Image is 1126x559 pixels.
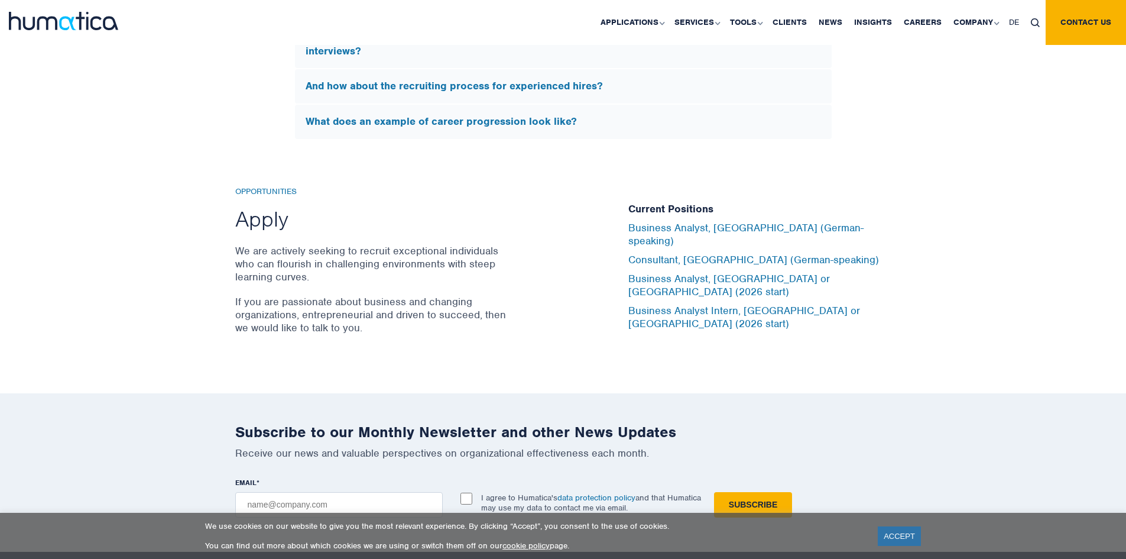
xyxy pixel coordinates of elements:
[235,478,257,487] span: EMAIL
[714,492,792,518] input: Subscribe
[205,541,863,551] p: You can find out more about which cookies we are using or switch them off on our page.
[502,541,550,551] a: cookie policy
[628,304,860,330] a: Business Analyst Intern, [GEOGRAPHIC_DATA] or [GEOGRAPHIC_DATA] (2026 start)
[557,493,635,503] a: data protection policy
[1031,18,1040,27] img: search_icon
[878,526,921,546] a: ACCEPT
[628,253,879,266] a: Consultant, [GEOGRAPHIC_DATA] (German-speaking)
[306,115,821,128] h5: What does an example of career progression look like?
[205,521,863,531] p: We use cookies on our website to give you the most relevant experience. By clicking “Accept”, you...
[235,244,510,283] p: We are actively seeking to recruit exceptional individuals who can flourish in challenging enviro...
[235,492,443,518] input: name@company.com
[628,221,864,247] a: Business Analyst, [GEOGRAPHIC_DATA] (German-speaking)
[235,187,510,197] h6: Opportunities
[235,423,891,441] h2: Subscribe to our Monthly Newsletter and other News Updates
[1009,17,1019,27] span: DE
[481,493,701,513] p: I agree to Humatica's and that Humatica may use my data to contact me via email.
[628,203,891,216] h5: Current Positions
[460,493,472,505] input: I agree to Humatica'sdata protection policyand that Humatica may use my data to contact me via em...
[628,272,830,298] a: Business Analyst, [GEOGRAPHIC_DATA] or [GEOGRAPHIC_DATA] (2026 start)
[235,295,510,334] p: If you are passionate about business and changing organizations, entrepreneurial and driven to su...
[235,447,891,460] p: Receive our news and valuable perspectives on organizational effectiveness each month.
[9,12,118,30] img: logo
[235,205,510,232] h2: Apply
[306,80,821,93] h5: And how about the recruiting process for experienced hires?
